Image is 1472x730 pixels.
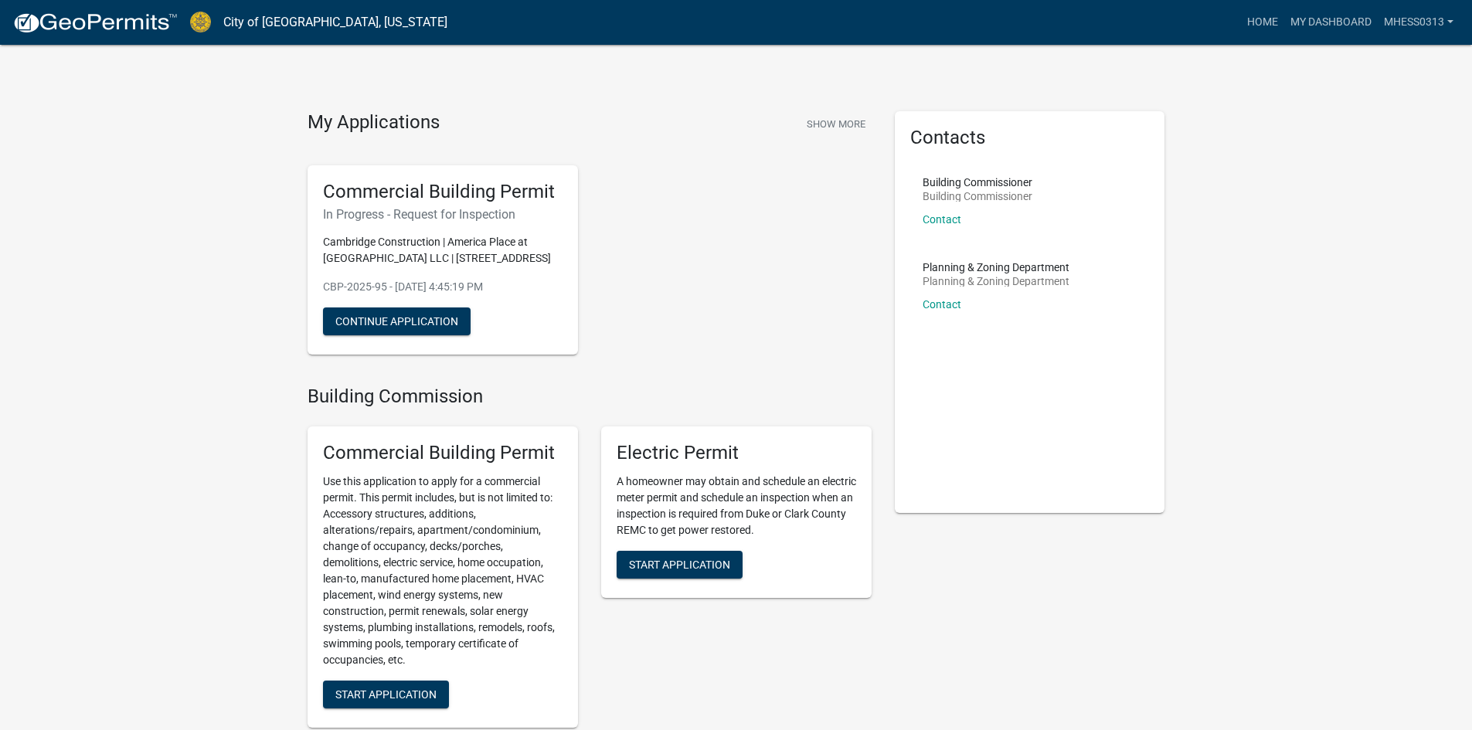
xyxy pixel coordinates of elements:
h6: In Progress - Request for Inspection [323,207,563,222]
p: Cambridge Construction | America Place at [GEOGRAPHIC_DATA] LLC | [STREET_ADDRESS] [323,234,563,267]
span: Start Application [629,559,730,571]
p: Building Commissioner [923,177,1032,188]
button: Continue Application [323,307,471,335]
a: Contact [923,213,961,226]
p: Planning & Zoning Department [923,276,1069,287]
p: A homeowner may obtain and schedule an electric meter permit and schedule an inspection when an i... [617,474,856,538]
a: Home [1241,8,1284,37]
a: Contact [923,298,961,311]
button: Start Application [323,681,449,708]
p: Planning & Zoning Department [923,262,1069,273]
h4: My Applications [308,111,440,134]
span: Start Application [335,688,437,701]
button: Show More [801,111,872,137]
img: City of Jeffersonville, Indiana [190,12,211,32]
p: CBP-2025-95 - [DATE] 4:45:19 PM [323,279,563,295]
h5: Contacts [910,127,1150,149]
button: Start Application [617,551,743,579]
a: My Dashboard [1284,8,1378,37]
h5: Commercial Building Permit [323,442,563,464]
a: City of [GEOGRAPHIC_DATA], [US_STATE] [223,9,447,36]
a: Mhess0313 [1378,8,1460,37]
p: Building Commissioner [923,191,1032,202]
h4: Building Commission [308,385,872,408]
h5: Commercial Building Permit [323,181,563,203]
p: Use this application to apply for a commercial permit. This permit includes, but is not limited t... [323,474,563,668]
h5: Electric Permit [617,442,856,464]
